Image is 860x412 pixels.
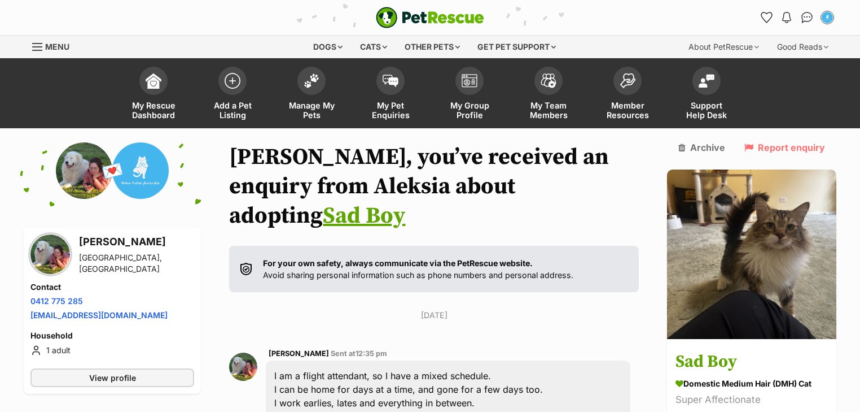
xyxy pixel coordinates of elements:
[114,61,193,128] a: My Rescue Dashboard
[602,101,653,120] span: Member Resources
[352,36,395,58] div: Cats
[376,7,484,28] img: logo-e224e6f780fb5917bec1dbf3a21bbac754714ae5b6737aabdf751b685950b380.svg
[675,378,828,390] div: Domestic Medium Hair (DMH) Cat
[30,281,194,293] h4: Contact
[769,36,836,58] div: Good Reads
[541,73,556,88] img: team-members-icon-5396bd8760b3fe7c0b43da4ab00e1e3bb1a5d9ba89233759b79545d2d3fc5d0d.svg
[675,350,828,375] h3: Sad Boy
[146,73,161,89] img: dashboard-icon-eb2f2d2d3e046f16d808141f083e7271f6b2e854fb5c12c21221c1fb7104beca.svg
[193,61,272,128] a: Add a Pet Listing
[286,101,337,120] span: Manage My Pets
[383,75,398,87] img: pet-enquiries-icon-7e3ad2cf08bfb03b45e93fb7055b45f3efa6380592205ae92323e6603595dc1f.svg
[207,101,258,120] span: Add a Pet Listing
[263,258,533,268] strong: For your own safety, always communicate via the PetRescue website.
[509,61,588,128] a: My Team Members
[229,353,257,381] img: Aleksia Jankovic profile pic
[444,101,495,120] span: My Group Profile
[588,61,667,128] a: Member Resources
[798,8,816,27] a: Conversations
[79,234,194,250] h3: [PERSON_NAME]
[112,142,169,199] img: Urban Feline Australia profile pic
[305,36,350,58] div: Dogs
[272,61,351,128] a: Manage My Pets
[397,36,468,58] div: Other pets
[356,349,387,358] span: 12:35 pm
[30,235,70,274] img: Aleksia Jankovic profile pic
[757,8,836,27] ul: Account quick links
[30,344,194,357] li: 1 adult
[30,296,83,306] a: 0412 775 285
[263,257,573,281] p: Avoid sharing personal information such as phone numbers and personal address.
[100,159,125,183] span: 💌
[304,73,319,88] img: manage-my-pets-icon-02211641906a0b7f246fdf0571729dbe1e7629f14944591b6c1af311fb30b64b.svg
[699,74,714,88] img: help-desk-icon-fdf02630f3aa405de69fd3d07c3f3aa587a6932b1a1747fa1d2bba05be0121f9.svg
[757,8,775,27] a: Favourites
[681,101,732,120] span: Support Help Desk
[376,7,484,28] a: PetRescue
[778,8,796,27] button: Notifications
[470,36,564,58] div: Get pet support
[675,393,828,408] div: Super Affectionate
[89,372,136,384] span: View profile
[229,142,639,231] h1: [PERSON_NAME], you’ve received an enquiry from Aleksia about adopting
[56,142,112,199] img: Aleksia Jankovic profile pic
[801,12,813,23] img: chat-41dd97257d64d25036548639549fe6c8038ab92f7586957e7f3b1b290dea8141.svg
[678,142,725,153] a: Archive
[331,349,387,358] span: Sent at
[667,170,836,339] img: Sad Boy
[269,349,329,358] span: [PERSON_NAME]
[430,61,509,128] a: My Group Profile
[523,101,574,120] span: My Team Members
[822,12,833,23] img: Daniel Lewis profile pic
[45,42,69,51] span: Menu
[225,73,240,89] img: add-pet-listing-icon-0afa8454b4691262ce3f59096e99ab1cd57d4a30225e0717b998d2c9b9846f56.svg
[128,101,179,120] span: My Rescue Dashboard
[30,368,194,387] a: View profile
[323,202,405,230] a: Sad Boy
[365,101,416,120] span: My Pet Enquiries
[229,309,639,321] p: [DATE]
[818,8,836,27] button: My account
[462,74,477,88] img: group-profile-icon-3fa3cf56718a62981997c0bc7e787c4b2cf8bcc04b72c1350f741eb67cf2f40e.svg
[32,36,77,56] a: Menu
[744,142,825,153] a: Report enquiry
[782,12,791,23] img: notifications-46538b983faf8c2785f20acdc204bb7945ddae34d4c08c2a6579f10ce5e182be.svg
[681,36,767,58] div: About PetRescue
[667,61,746,128] a: Support Help Desk
[30,330,194,341] h4: Household
[79,252,194,275] div: [GEOGRAPHIC_DATA], [GEOGRAPHIC_DATA]
[620,73,635,88] img: member-resources-icon-8e73f808a243e03378d46382f2149f9095a855e16c252ad45f914b54edf8863c.svg
[351,61,430,128] a: My Pet Enquiries
[30,310,168,320] a: [EMAIL_ADDRESS][DOMAIN_NAME]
